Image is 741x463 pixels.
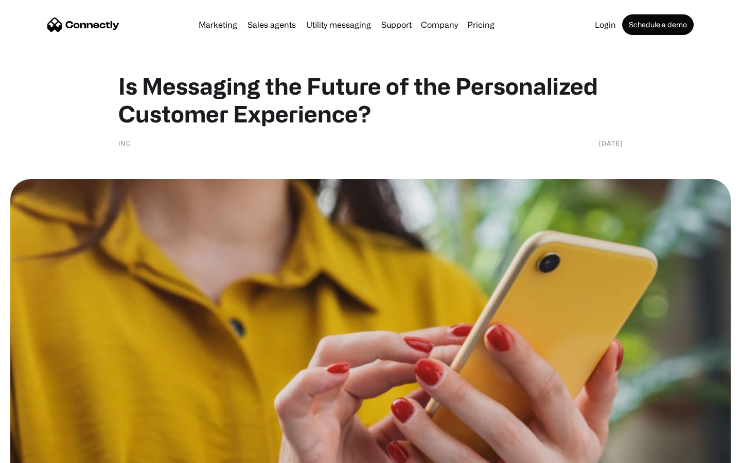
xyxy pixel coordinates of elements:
[418,17,461,32] div: Company
[591,21,620,29] a: Login
[47,17,119,32] a: home
[421,17,458,32] div: Company
[599,138,623,148] div: [DATE]
[377,21,416,29] a: Support
[622,14,694,35] a: Schedule a demo
[118,72,623,128] h1: Is Messaging the Future of the Personalized Customer Experience?
[302,21,375,29] a: Utility messaging
[195,21,241,29] a: Marketing
[10,445,62,459] aside: Language selected: English
[21,445,62,459] ul: Language list
[463,21,499,29] a: Pricing
[243,21,300,29] a: Sales agents
[118,138,131,148] div: Inc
